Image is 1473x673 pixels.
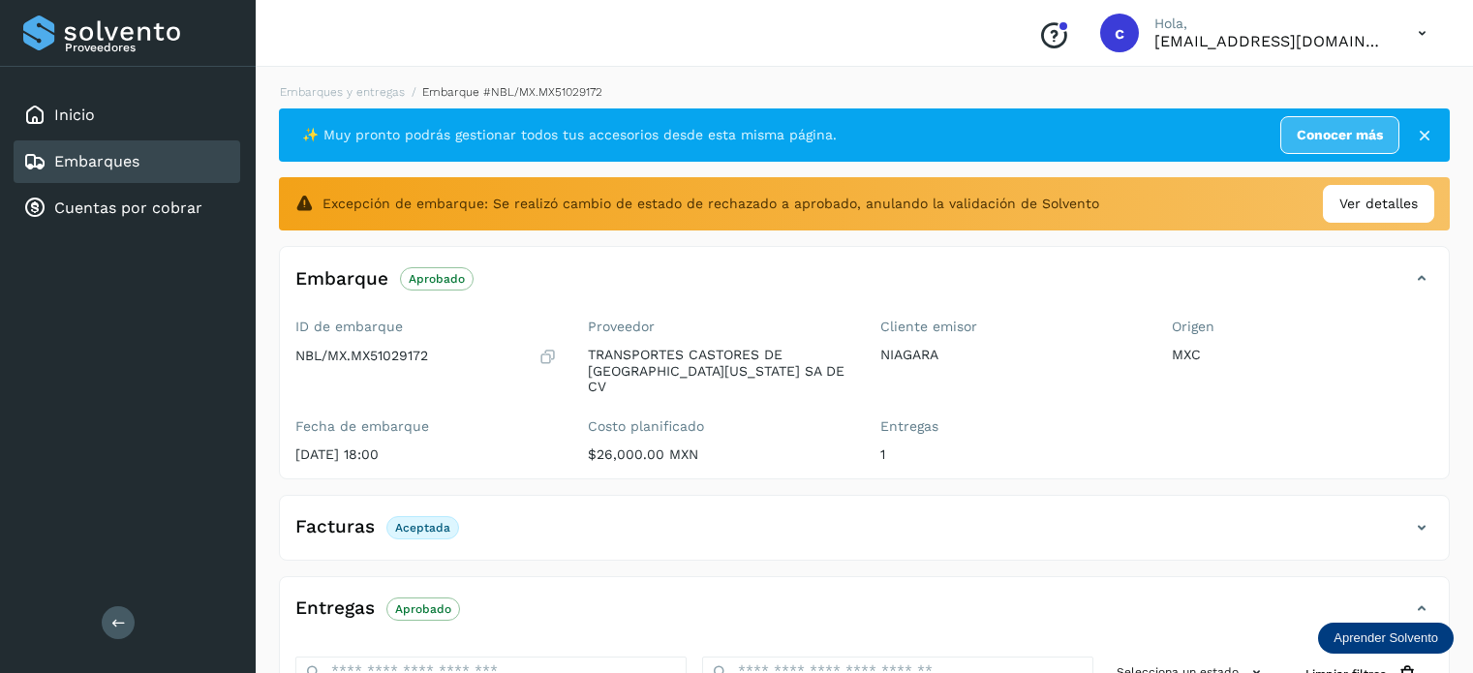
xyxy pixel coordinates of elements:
[1318,623,1454,654] div: Aprender Solvento
[588,347,849,395] p: TRANSPORTES CASTORES DE [GEOGRAPHIC_DATA][US_STATE] SA DE CV
[1154,32,1387,50] p: cuentasespeciales8_met@castores.com.mx
[322,194,1099,214] span: Excepción de embarque: Se realizó cambio de estado de rechazado a aprobado, anulando la validació...
[395,521,450,535] p: Aceptada
[295,516,375,538] h4: Facturas
[295,268,388,291] h4: Embarque
[1280,116,1399,154] a: Conocer más
[295,319,557,335] label: ID de embarque
[280,593,1449,641] div: EntregasAprobado
[54,199,202,217] a: Cuentas por cobrar
[295,348,428,364] p: NBL/MX.MX51029172
[1172,319,1433,335] label: Origen
[880,446,1142,463] p: 1
[65,41,232,54] p: Proveedores
[1339,194,1418,214] span: Ver detalles
[880,347,1142,363] p: NIAGARA
[54,152,139,170] a: Embarques
[880,418,1142,435] label: Entregas
[280,262,1449,311] div: EmbarqueAprobado
[14,187,240,229] div: Cuentas por cobrar
[1334,630,1438,646] p: Aprender Solvento
[422,85,602,99] span: Embarque #NBL/MX.MX51029172
[280,85,405,99] a: Embarques y entregas
[302,125,837,145] span: ✨ Muy pronto podrás gestionar todos tus accesorios desde esta misma página.
[295,446,557,463] p: [DATE] 18:00
[14,140,240,183] div: Embarques
[295,597,375,620] h4: Entregas
[409,272,465,286] p: Aprobado
[1154,15,1387,32] p: Hola,
[14,94,240,137] div: Inicio
[1172,347,1433,363] p: MXC
[880,319,1142,335] label: Cliente emisor
[395,602,451,616] p: Aprobado
[280,511,1449,560] div: FacturasAceptada
[588,418,849,435] label: Costo planificado
[588,319,849,335] label: Proveedor
[54,106,95,124] a: Inicio
[295,418,557,435] label: Fecha de embarque
[279,83,1450,101] nav: breadcrumb
[588,446,849,463] p: $26,000.00 MXN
